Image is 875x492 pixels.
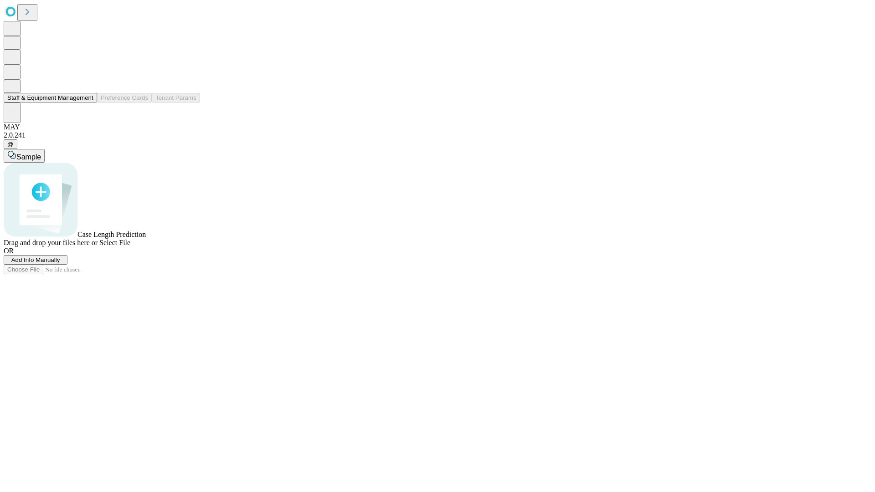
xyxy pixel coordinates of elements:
div: 2.0.241 [4,131,871,139]
button: @ [4,139,17,149]
span: @ [7,141,14,148]
button: Staff & Equipment Management [4,93,97,102]
button: Preference Cards [97,93,152,102]
button: Sample [4,149,45,163]
span: Select File [99,239,130,246]
span: Add Info Manually [11,256,60,263]
span: Case Length Prediction [77,231,146,238]
button: Tenant Params [152,93,200,102]
div: MAY [4,123,871,131]
span: OR [4,247,14,255]
button: Add Info Manually [4,255,67,265]
span: Drag and drop your files here or [4,239,98,246]
span: Sample [16,153,41,161]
